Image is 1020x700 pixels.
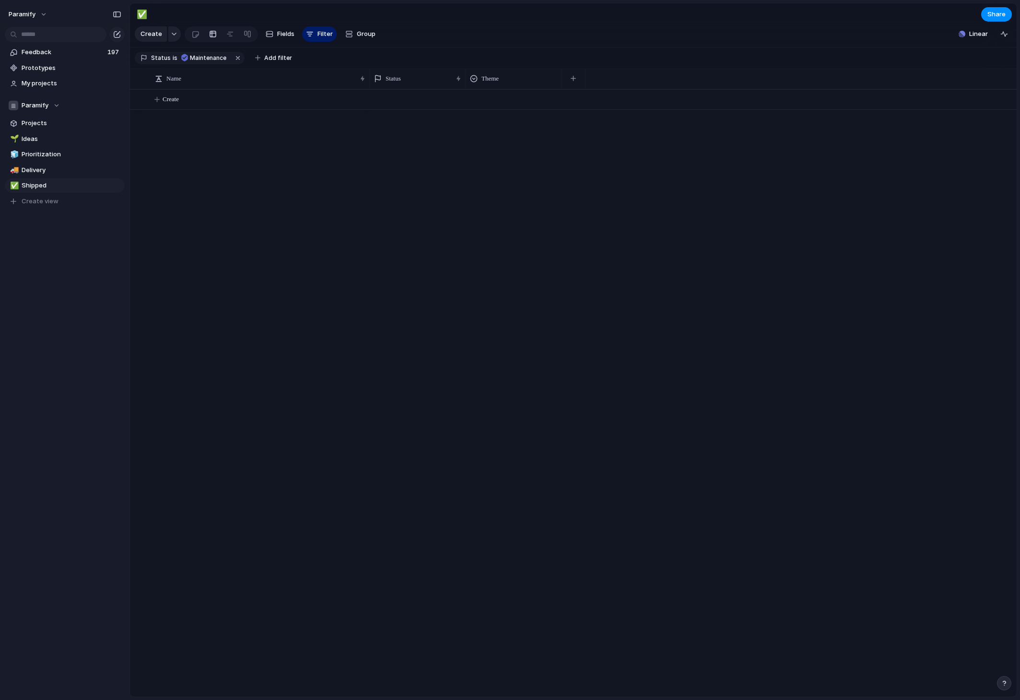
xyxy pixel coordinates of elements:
[5,163,125,177] a: 🚚Delivery
[166,74,181,83] span: Name
[151,54,171,62] span: Status
[173,54,177,62] span: is
[340,26,380,42] button: Group
[22,181,121,190] span: Shipped
[5,98,125,113] button: Paramify
[22,150,121,159] span: Prioritization
[10,149,17,160] div: 🧊
[22,101,48,110] span: Paramify
[317,29,333,39] span: Filter
[178,53,232,63] button: Maintenance
[22,118,121,128] span: Projects
[171,53,179,63] button: is
[22,134,121,144] span: Ideas
[4,7,52,22] button: Paramify
[5,132,125,146] a: 🌱Ideas
[5,76,125,91] a: My projects
[141,29,162,39] span: Create
[277,29,294,39] span: Fields
[5,116,125,130] a: Projects
[249,51,298,65] button: Add filter
[22,79,121,88] span: My projects
[190,54,226,62] span: Maintenance
[481,74,499,83] span: Theme
[22,197,59,206] span: Create view
[22,63,121,73] span: Prototypes
[5,178,125,193] a: ✅Shipped
[22,165,121,175] span: Delivery
[5,147,125,162] a: 🧊Prioritization
[955,27,992,41] button: Linear
[10,164,17,175] div: 🚚
[981,7,1012,22] button: Share
[386,74,401,83] span: Status
[302,26,337,42] button: Filter
[264,54,292,62] span: Add filter
[262,26,298,42] button: Fields
[9,10,35,19] span: Paramify
[107,47,121,57] span: 197
[5,61,125,75] a: Prototypes
[9,165,18,175] button: 🚚
[9,134,18,144] button: 🌱
[22,47,105,57] span: Feedback
[137,8,147,21] div: ✅
[969,29,988,39] span: Linear
[987,10,1006,19] span: Share
[10,133,17,144] div: 🌱
[9,181,18,190] button: ✅
[134,7,150,22] button: ✅
[5,194,125,209] button: Create view
[357,29,375,39] span: Group
[5,45,125,59] a: Feedback197
[163,94,179,104] span: Create
[135,26,167,42] button: Create
[9,150,18,159] button: 🧊
[10,180,17,191] div: ✅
